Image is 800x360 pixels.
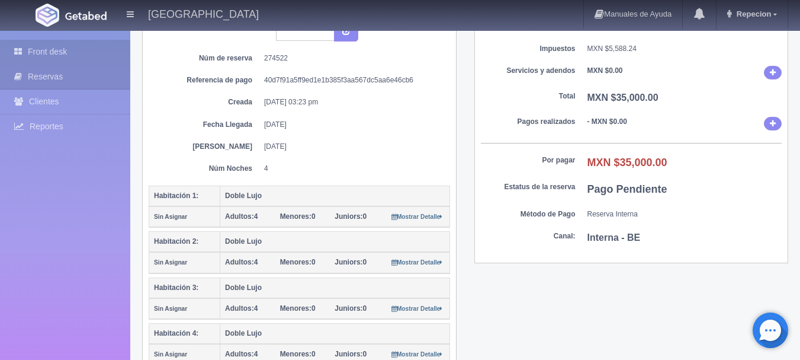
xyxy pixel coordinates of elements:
dt: Método de Pago [481,209,576,219]
span: 4 [225,212,258,221]
dd: 4 [264,164,441,174]
th: Doble Lujo [220,278,450,298]
h4: [GEOGRAPHIC_DATA] [148,6,259,21]
span: 0 [335,304,367,313]
small: Sin Asignar [154,305,187,312]
b: MXN $35,000.00 [587,93,658,103]
dd: 40d7f91a5ff9ed1e1b385f3aa567dc5aa6e46cb6 [264,75,441,85]
b: MXN $0.00 [587,66,623,75]
small: Sin Asignar [154,259,187,266]
a: Mostrar Detalle [391,212,443,221]
span: Repecion [734,9,772,18]
small: Mostrar Detalle [391,259,443,266]
span: 4 [225,350,258,358]
dt: Canal: [481,231,576,241]
small: Mostrar Detalle [391,351,443,358]
b: Habitación 4: [154,329,198,337]
dt: Creada [158,97,252,107]
dt: Total [481,91,576,101]
dd: Reserva Interna [587,209,782,219]
small: Sin Asignar [154,214,187,220]
strong: Menores: [280,350,311,358]
dt: [PERSON_NAME] [158,142,252,152]
img: Getabed [36,4,59,27]
strong: Juniors: [335,304,362,313]
a: Mostrar Detalle [391,258,443,266]
strong: Adultos: [225,304,254,313]
b: Interna - BE [587,232,641,243]
strong: Adultos: [225,258,254,266]
dt: Pagos realizados [481,117,576,127]
dt: Estatus de la reserva [481,182,576,192]
span: 0 [280,304,316,313]
b: Habitación 3: [154,283,198,292]
small: Sin Asignar [154,351,187,358]
img: Getabed [65,11,107,20]
span: 0 [335,212,367,221]
dd: 274522 [264,53,441,63]
span: 0 [280,212,316,221]
th: Doble Lujo [220,186,450,206]
strong: Adultos: [225,350,254,358]
b: MXN $35,000.00 [587,157,667,168]
dt: Por pagar [481,155,576,165]
strong: Juniors: [335,258,362,266]
span: 0 [280,350,316,358]
span: 0 [335,258,367,266]
dt: Referencia de pago [158,75,252,85]
span: 4 [225,304,258,313]
dt: Núm Noches [158,164,252,174]
th: Doble Lujo [220,323,450,344]
b: - MXN $0.00 [587,117,627,126]
dt: Servicios y adendos [481,66,576,76]
strong: Juniors: [335,350,362,358]
strong: Menores: [280,304,311,313]
a: Mostrar Detalle [391,350,443,358]
dd: [DATE] [264,120,441,130]
strong: Adultos: [225,212,254,221]
dd: [DATE] 03:23 pm [264,97,441,107]
b: Habitación 2: [154,237,198,246]
b: Pago Pendiente [587,183,667,195]
strong: Menores: [280,212,311,221]
a: Mostrar Detalle [391,304,443,313]
span: 0 [280,258,316,266]
strong: Menores: [280,258,311,266]
dt: Impuestos [481,44,576,54]
b: Habitación 1: [154,192,198,200]
th: Doble Lujo [220,232,450,253]
dd: [DATE] [264,142,441,152]
small: Mostrar Detalle [391,214,443,220]
strong: Juniors: [335,212,362,221]
span: 0 [335,350,367,358]
span: 4 [225,258,258,266]
dt: Fecha Llegada [158,120,252,130]
dt: Núm de reserva [158,53,252,63]
dd: MXN $5,588.24 [587,44,782,54]
small: Mostrar Detalle [391,305,443,312]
